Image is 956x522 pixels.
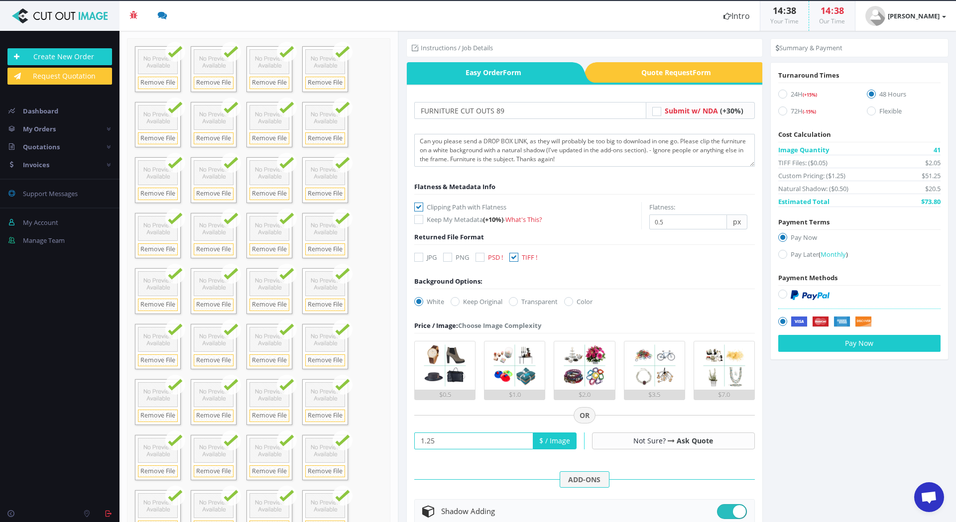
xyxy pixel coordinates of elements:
span: : [783,4,786,16]
span: px [727,214,747,229]
span: $20.5 [925,184,941,194]
div: Open chat [914,482,944,512]
span: Quote Request [597,62,762,83]
a: Remove File [305,299,345,311]
label: Flatness: [649,202,675,212]
button: Pay Now [778,335,941,352]
img: user_default.jpg [865,6,885,26]
a: (Monthly) [819,250,848,259]
span: My Orders [23,124,56,133]
label: Pay Now [778,232,941,246]
span: Manage Team [23,236,65,245]
span: 38 [834,4,844,16]
label: 48 Hours [867,89,941,103]
a: Remove File [305,465,345,478]
label: 24H [778,89,852,103]
label: Flexible [867,106,941,119]
span: (-15%) [803,108,816,115]
span: Cost Calculation [778,130,831,139]
i: Form [693,68,711,77]
a: [PERSON_NAME] [855,1,956,31]
a: Remove File [249,243,289,256]
span: Submit w/ NDA [665,106,718,115]
img: PayPal [791,290,830,300]
a: Easy OrderForm [407,62,572,83]
a: Remove File [138,354,178,367]
span: : [831,4,834,16]
span: My Account [23,218,58,227]
a: Remove File [249,299,289,311]
img: 3.png [561,341,609,390]
a: Quote RequestForm [597,62,762,83]
a: Remove File [305,410,345,422]
a: Remove File [305,77,345,89]
img: 1.png [421,341,469,390]
div: $0.5 [415,390,475,400]
a: Intro [714,1,760,31]
i: Form [503,68,521,77]
span: $ / Image [533,432,577,449]
span: 38 [786,4,796,16]
label: PNG [443,252,469,262]
a: Remove File [249,354,289,367]
div: Background Options: [414,276,482,286]
span: Custom Pricing: ($1.25) [778,171,845,181]
a: (-15%) [803,106,816,115]
label: Keep My Metadata - [414,214,641,224]
a: Remove File [194,243,234,256]
div: $2.0 [554,390,614,400]
span: Turnaround Times [778,71,839,80]
span: Not Sure? [633,436,666,445]
a: What's This? [505,215,542,224]
label: Color [564,297,593,307]
a: Remove File [249,465,289,478]
span: Price / Image: [414,321,458,330]
span: OR [574,407,596,424]
label: White [414,297,444,307]
span: (+30%) [720,106,743,115]
a: Remove File [138,465,178,478]
span: 14 [773,4,783,16]
a: Submit w/ NDA (+30%) [665,106,743,115]
label: Transparent [509,297,558,307]
span: $51.25 [922,171,941,181]
a: Remove File [138,77,178,89]
span: Flatness & Metadata Info [414,182,495,191]
span: Estimated Total [778,197,830,207]
a: (+15%) [803,90,817,99]
a: Remove File [194,354,234,367]
a: Remove File [194,77,234,89]
span: TIFF ! [522,253,537,262]
a: Remove File [249,77,289,89]
a: Ask Quote [677,436,713,445]
span: Shadow Adding [441,506,495,516]
a: Remove File [305,354,345,367]
span: Support Messages [23,189,78,198]
input: Your Order Title [414,102,646,119]
a: Remove File [249,188,289,200]
img: 5.png [700,341,748,390]
img: 2.png [490,341,539,390]
span: (+15%) [803,92,817,98]
strong: [PERSON_NAME] [888,11,940,20]
span: Natural Shadow: ($0.50) [778,184,848,194]
a: Remove File [194,465,234,478]
a: Remove File [305,132,345,145]
img: Cut Out Image [7,8,112,23]
a: Remove File [249,410,289,422]
span: Invoices [23,160,49,169]
a: Remove File [138,132,178,145]
div: $3.5 [624,390,685,400]
div: $7.0 [694,390,754,400]
span: PSD ! [488,253,503,262]
a: Request Quotation [7,68,112,85]
span: Quotations [23,142,60,151]
div: Choose Image Complexity [414,320,541,330]
span: Payment Terms [778,217,830,226]
span: $73.80 [921,197,941,207]
div: $1.0 [484,390,545,400]
span: 14 [821,4,831,16]
li: Summary & Payment [776,43,842,53]
input: Your Price [414,432,533,449]
li: Instructions / Job Details [412,43,493,53]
